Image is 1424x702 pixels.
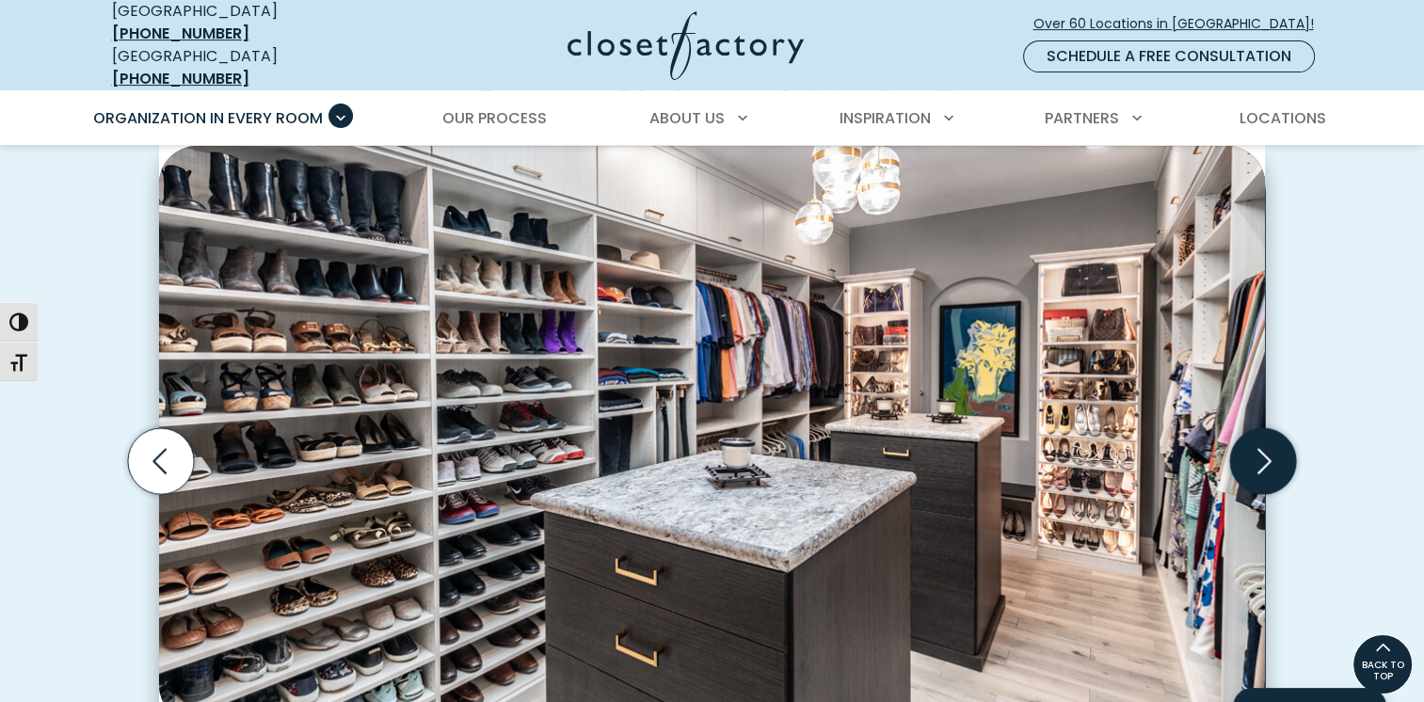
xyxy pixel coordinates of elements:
[1223,421,1304,502] button: Next slide
[1239,107,1325,129] span: Locations
[1032,8,1330,40] a: Over 60 Locations in [GEOGRAPHIC_DATA]!
[840,107,931,129] span: Inspiration
[120,421,201,502] button: Previous slide
[1353,660,1412,682] span: BACK TO TOP
[112,68,249,89] a: [PHONE_NUMBER]
[442,107,547,129] span: Our Process
[1045,107,1119,129] span: Partners
[112,45,385,90] div: [GEOGRAPHIC_DATA]
[568,11,804,80] img: Closet Factory Logo
[80,92,1345,145] nav: Primary Menu
[93,107,323,129] span: Organization in Every Room
[1023,40,1315,72] a: Schedule a Free Consultation
[1033,14,1329,34] span: Over 60 Locations in [GEOGRAPHIC_DATA]!
[649,107,725,129] span: About Us
[112,23,249,44] a: [PHONE_NUMBER]
[1352,634,1413,694] a: BACK TO TOP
